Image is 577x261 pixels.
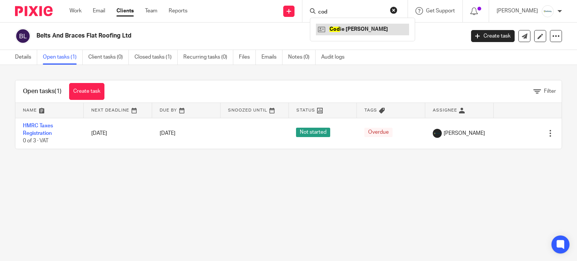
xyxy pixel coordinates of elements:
a: Client tasks (0) [88,50,129,65]
td: [DATE] [84,118,152,149]
span: Filter [544,89,556,94]
button: Clear [390,6,397,14]
a: Emails [261,50,282,65]
a: Open tasks (1) [43,50,83,65]
a: Reports [169,7,187,15]
img: Infinity%20Logo%20with%20Whitespace%20.png [433,129,442,138]
span: Not started [296,128,330,137]
a: Files [239,50,256,65]
a: Details [15,50,37,65]
span: Overdue [364,128,393,137]
a: Closed tasks (1) [134,50,178,65]
a: Team [145,7,157,15]
a: Email [93,7,105,15]
span: Get Support [426,8,455,14]
a: Work [69,7,82,15]
a: Create task [69,83,104,100]
p: [PERSON_NAME] [497,7,538,15]
a: HMRC Taxes Registration [23,123,53,136]
span: Tags [364,108,377,112]
img: svg%3E [15,28,31,44]
span: Status [296,108,315,112]
span: [DATE] [160,131,175,136]
input: Search [317,9,385,16]
span: [PERSON_NAME] [444,130,485,137]
a: Create task [471,30,515,42]
span: Snoozed Until [228,108,267,112]
a: Recurring tasks (0) [183,50,233,65]
span: 0 of 3 · VAT [23,138,48,143]
img: Pixie [15,6,53,16]
a: Audit logs [321,50,350,65]
a: Notes (0) [288,50,316,65]
a: Clients [116,7,134,15]
h2: Belts And Braces Flat Roofing Ltd [36,32,375,40]
span: (1) [54,88,62,94]
h1: Open tasks [23,88,62,95]
img: Infinity%20Logo%20with%20Whitespace%20.png [542,5,554,17]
